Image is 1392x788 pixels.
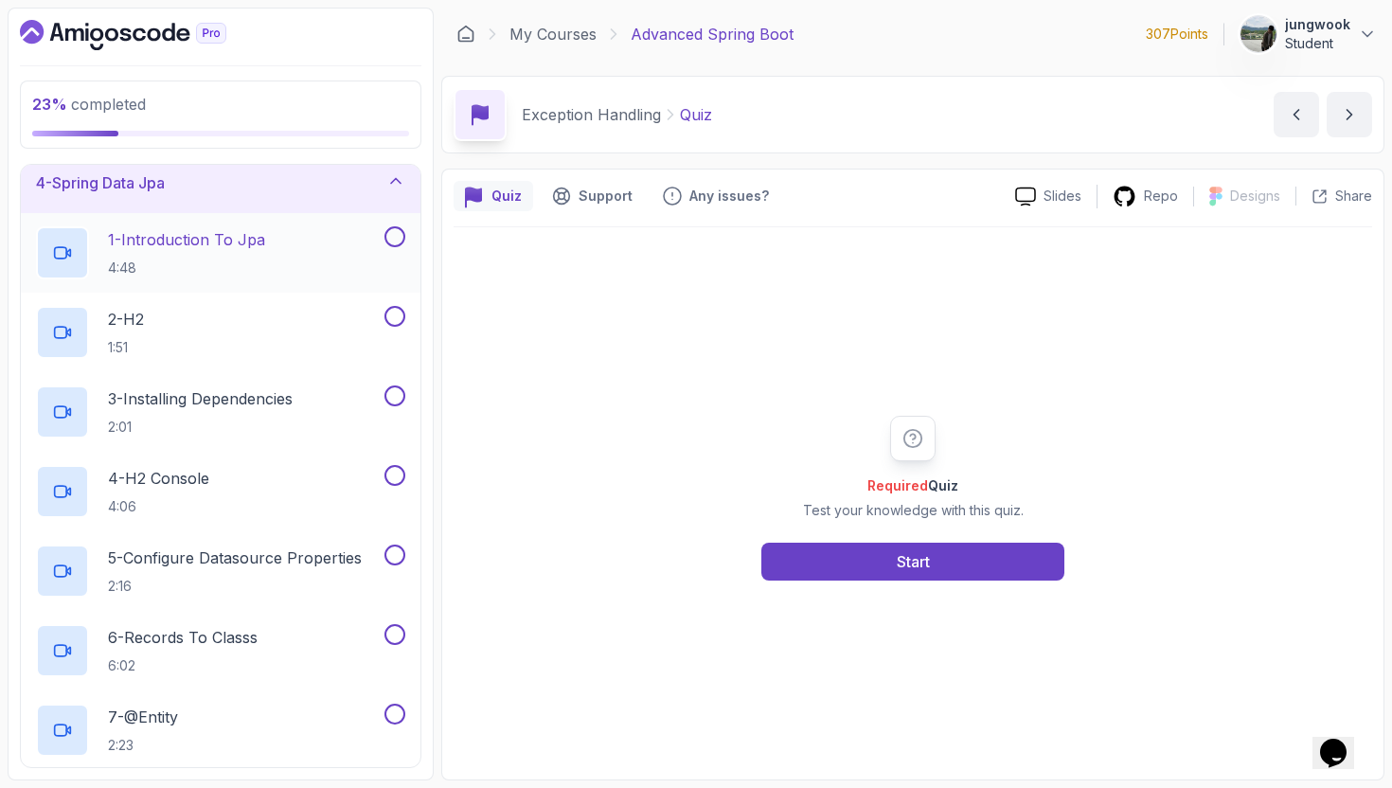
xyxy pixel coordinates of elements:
p: 2 - H2 [108,308,144,331]
p: Exception Handling [522,103,661,126]
p: 4:06 [108,497,209,516]
span: 23 % [32,95,67,114]
p: Repo [1144,187,1178,206]
p: 1 - Introduction To Jpa [108,228,265,251]
button: 4-Spring Data Jpa [21,152,420,213]
p: Student [1285,34,1350,53]
p: 1:51 [108,338,144,357]
a: Repo [1098,185,1193,208]
p: Share [1335,187,1372,206]
h3: 4 - Spring Data Jpa [36,171,165,194]
p: 4 - H2 Console [108,467,209,490]
p: Advanced Spring Boot [631,23,794,45]
button: quiz button [454,181,533,211]
iframe: chat widget [1312,712,1373,769]
p: Slides [1044,187,1081,206]
button: 2-H21:51 [36,306,405,359]
button: 7-@Entity2:23 [36,704,405,757]
p: Quiz [680,103,712,126]
a: Dashboard [20,20,270,50]
a: Dashboard [456,25,475,44]
p: jungwook [1285,15,1350,34]
p: 6 - Records To Classs [108,626,258,649]
p: 4:48 [108,259,265,278]
button: next content [1327,92,1372,137]
p: 3 - Installing Dependencies [108,387,293,410]
a: Slides [1000,187,1097,206]
img: user profile image [1240,16,1276,52]
p: Quiz [491,187,522,206]
span: Required [867,477,928,493]
button: Feedback button [651,181,780,211]
button: 1-Introduction To Jpa4:48 [36,226,405,279]
p: Any issues? [689,187,769,206]
button: Support button [541,181,644,211]
button: 4-H2 Console4:06 [36,465,405,518]
a: My Courses [509,23,597,45]
p: 7 - @Entity [108,706,178,728]
button: previous content [1274,92,1319,137]
p: Designs [1230,187,1280,206]
span: completed [32,95,146,114]
p: Support [579,187,633,206]
button: 6-Records To Classs6:02 [36,624,405,677]
button: Share [1295,187,1372,206]
div: Start [897,550,930,573]
button: Start [761,543,1064,581]
button: 3-Installing Dependencies2:01 [36,385,405,439]
p: 2:16 [108,577,362,596]
p: 307 Points [1146,25,1208,44]
p: 2:01 [108,418,293,437]
p: Test your knowledge with this quiz. [803,501,1024,520]
p: 5 - Configure Datasource Properties [108,546,362,569]
h2: Quiz [803,476,1024,495]
p: 6:02 [108,656,258,675]
p: 2:23 [108,736,178,755]
button: user profile imagejungwookStudent [1240,15,1377,53]
button: 5-Configure Datasource Properties2:16 [36,545,405,598]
